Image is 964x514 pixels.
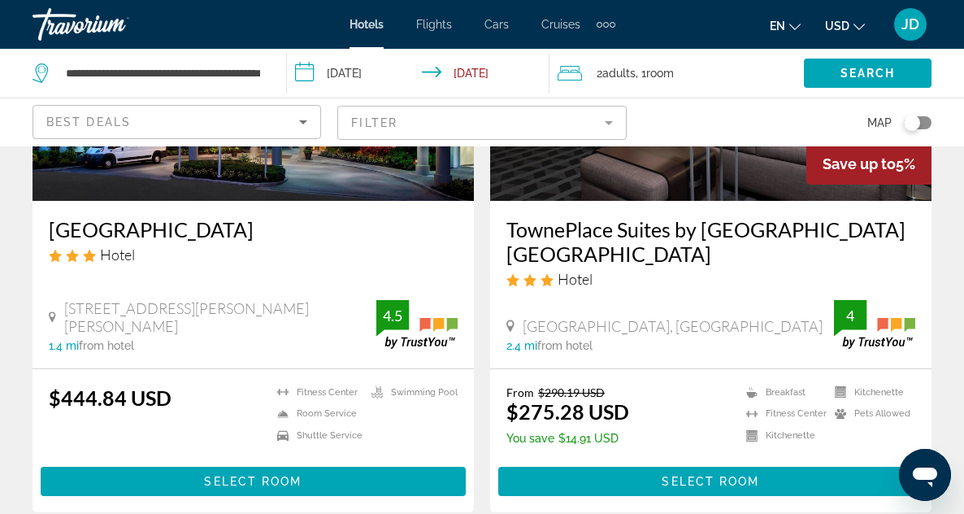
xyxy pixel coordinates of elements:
[597,62,636,85] span: 2
[738,385,827,399] li: Breakfast
[823,155,896,172] span: Save up to
[269,385,363,399] li: Fitness Center
[49,339,79,352] span: 1.4 mi
[33,3,195,46] a: Travorium
[597,11,615,37] button: Extra navigation items
[738,429,827,442] li: Kitchenette
[350,18,384,31] a: Hotels
[541,18,580,31] a: Cruises
[416,18,452,31] a: Flights
[770,20,785,33] span: en
[901,16,919,33] span: JD
[49,217,458,242] a: [GEOGRAPHIC_DATA]
[506,432,629,445] p: $14.91 USD
[827,407,915,421] li: Pets Allowed
[804,59,931,88] button: Search
[892,115,931,130] button: Toggle map
[46,112,307,132] mat-select: Sort by
[204,475,302,488] span: Select Room
[506,339,537,352] span: 2.4 mi
[834,306,866,325] div: 4
[523,317,823,335] span: [GEOGRAPHIC_DATA], [GEOGRAPHIC_DATA]
[834,300,915,348] img: trustyou-badge.svg
[867,111,892,134] span: Map
[269,429,363,442] li: Shuttle Service
[49,385,172,410] ins: $444.84 USD
[498,470,923,488] a: Select Room
[484,18,509,31] a: Cars
[376,300,458,348] img: trustyou-badge.svg
[46,115,131,128] span: Best Deals
[506,270,915,288] div: 3 star Hotel
[49,246,458,264] div: 3 star Hotel
[738,407,827,421] li: Fitness Center
[498,467,923,496] button: Select Room
[558,270,593,288] span: Hotel
[376,306,409,325] div: 4.5
[538,385,605,399] del: $290.19 USD
[537,339,593,352] span: from hotel
[646,67,674,80] span: Room
[889,7,931,41] button: User Menu
[825,14,865,37] button: Change currency
[636,62,674,85] span: , 1
[825,20,849,33] span: USD
[506,217,915,266] a: TownePlace Suites by [GEOGRAPHIC_DATA] [GEOGRAPHIC_DATA]
[549,49,804,98] button: Travelers: 2 adults, 0 children
[337,105,626,141] button: Filter
[41,470,466,488] a: Select Room
[506,385,534,399] span: From
[662,475,759,488] span: Select Room
[899,449,951,501] iframe: Button to launch messaging window
[806,143,931,185] div: 5%
[602,67,636,80] span: Adults
[269,407,363,421] li: Room Service
[770,14,801,37] button: Change language
[827,385,915,399] li: Kitchenette
[100,246,135,264] span: Hotel
[506,432,554,445] span: You save
[506,399,629,424] ins: $275.28 USD
[79,339,134,352] span: from hotel
[363,385,458,399] li: Swimming Pool
[287,49,549,98] button: Check-in date: Nov 1, 2025 Check-out date: Nov 2, 2025
[840,67,896,80] span: Search
[41,467,466,496] button: Select Room
[64,299,376,335] span: [STREET_ADDRESS][PERSON_NAME][PERSON_NAME]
